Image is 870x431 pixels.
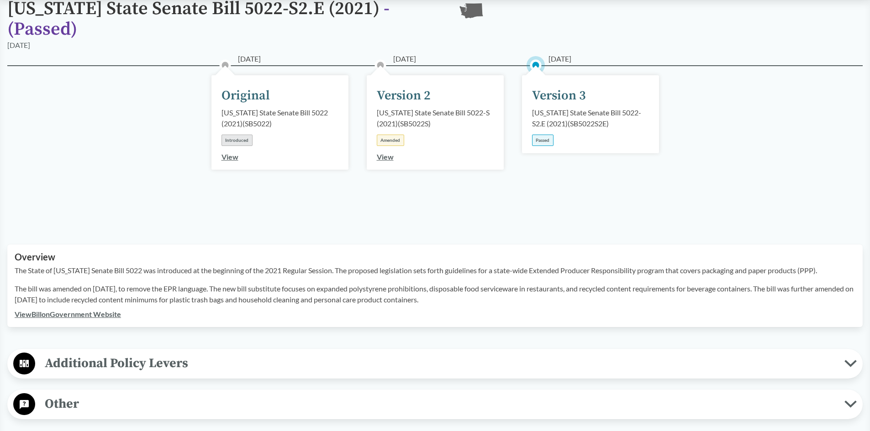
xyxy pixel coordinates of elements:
span: Additional Policy Levers [35,353,844,374]
span: [DATE] [548,53,571,64]
h2: Overview [15,252,855,262]
div: Introduced [221,135,253,146]
a: View [377,152,394,161]
div: Original [221,86,270,105]
div: [DATE] [7,40,30,51]
span: [DATE] [393,53,416,64]
div: Version 3 [532,86,586,105]
button: Additional Policy Levers [11,352,859,375]
div: Amended [377,135,404,146]
p: The bill was amended on [DATE], to remove the EPR language. The new bill substitute focuses on ex... [15,283,855,305]
a: ViewBillonGovernment Website [15,310,121,318]
div: [US_STATE] State Senate Bill 5022-S (2021) ( SB5022S ) [377,107,494,129]
span: Other [35,394,844,414]
a: View [221,152,238,161]
div: [US_STATE] State Senate Bill 5022 (2021) ( SB5022 ) [221,107,338,129]
button: Other [11,393,859,416]
div: Passed [532,135,554,146]
div: [US_STATE] State Senate Bill 5022-S2.E (2021) ( SB5022S2E ) [532,107,649,129]
div: Version 2 [377,86,431,105]
p: The State of [US_STATE] Senate Bill 5022 was introduced at the beginning of the 2021 Regular Sess... [15,265,855,276]
span: [DATE] [238,53,261,64]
